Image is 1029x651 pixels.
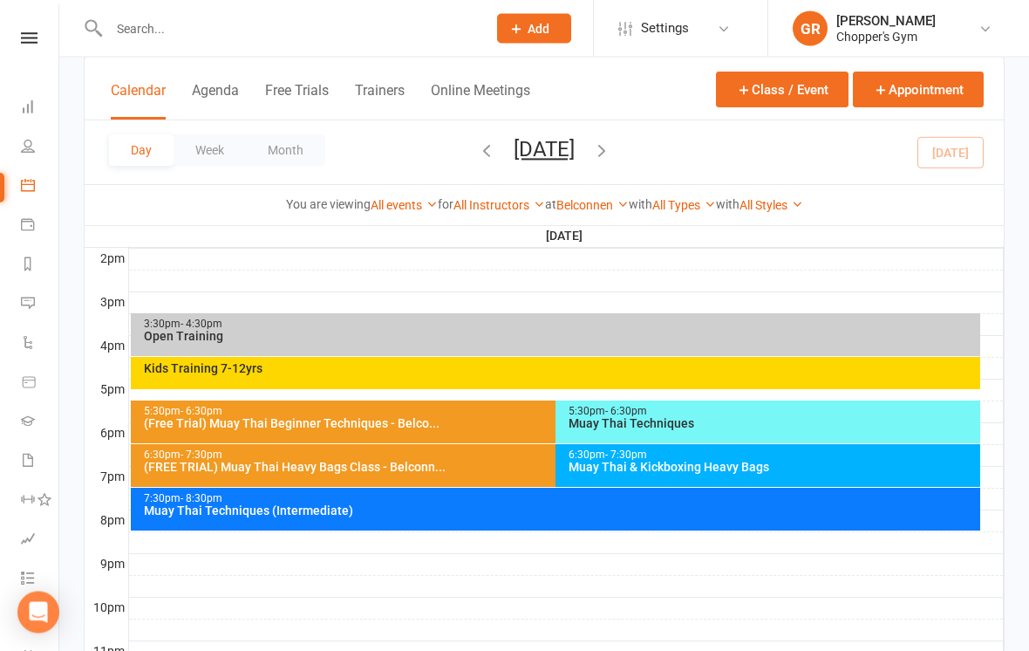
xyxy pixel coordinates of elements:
[143,319,977,331] div: 3:30pm
[836,29,936,45] div: Chopper's Gym
[104,17,474,41] input: Search...
[793,11,828,46] div: GR
[85,511,128,532] th: 8pm
[568,450,977,462] div: 6:30pm
[528,22,549,36] span: Add
[21,168,60,207] a: Calendar
[85,598,128,620] th: 10pm
[143,462,959,474] div: (FREE TRIAL) Muay Thai Heavy Bags Class - Belconn...
[111,82,166,120] button: Calendar
[85,423,128,445] th: 6pm
[545,197,556,211] strong: at
[174,134,246,166] button: Week
[629,197,652,211] strong: with
[21,364,60,403] a: Product Sales
[431,82,530,120] button: Online Meetings
[85,467,128,489] th: 7pm
[568,407,977,418] div: 5:30pm
[497,14,571,44] button: Add
[568,418,977,430] div: Muay Thai Techniques
[181,493,222,505] span: - 8:30pm
[355,82,405,120] button: Trainers
[128,225,1004,247] th: [DATE]
[181,319,222,331] span: - 4:30pm
[716,197,739,211] strong: with
[438,197,453,211] strong: for
[143,331,977,343] div: Open Training
[21,128,60,168] a: People
[836,13,936,29] div: [PERSON_NAME]
[21,207,60,246] a: Payments
[143,494,977,505] div: 7:30pm
[85,292,128,314] th: 3pm
[641,9,689,48] span: Settings
[652,198,716,212] a: All Types
[605,449,647,462] span: - 7:30pm
[181,406,222,418] span: - 6:30pm
[739,198,803,212] a: All Styles
[181,449,222,462] span: - 7:30pm
[85,249,128,271] th: 2pm
[143,450,959,462] div: 6:30pm
[716,72,848,107] button: Class / Event
[17,592,59,634] div: Open Intercom Messenger
[143,505,977,517] div: Muay Thai Techniques (Intermediate)
[21,521,60,560] a: Assessments
[143,363,977,375] div: Kids Training 7-12yrs
[453,198,545,212] a: All Instructors
[143,407,959,418] div: 5:30pm
[143,418,959,430] div: (Free Trial) Muay Thai Beginner Techniques - Belco...
[246,134,325,166] button: Month
[853,72,984,107] button: Appointment
[85,380,128,401] th: 5pm
[109,134,174,166] button: Day
[21,89,60,128] a: Dashboard
[192,82,239,120] button: Agenda
[605,406,647,418] span: - 6:30pm
[265,82,329,120] button: Free Trials
[556,198,629,212] a: Belconnen
[85,554,128,576] th: 9pm
[286,197,371,211] strong: You are viewing
[514,137,575,161] button: [DATE]
[85,336,128,358] th: 4pm
[21,246,60,285] a: Reports
[371,198,438,212] a: All events
[568,462,977,474] div: Muay Thai & Kickboxing Heavy Bags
